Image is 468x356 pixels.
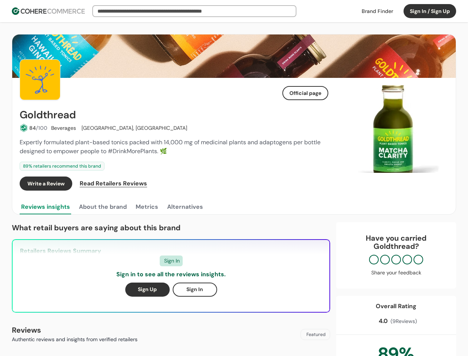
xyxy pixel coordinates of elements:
img: Cohere Logo [12,7,85,15]
span: Featured [306,331,326,338]
p: What retail buyers are saying about this brand [12,222,330,233]
span: Sign In [164,257,180,265]
img: Slide 0 [337,85,448,173]
b: Reviews [12,325,41,335]
div: Carousel [337,85,448,173]
div: [GEOGRAPHIC_DATA], [GEOGRAPHIC_DATA] [80,124,187,132]
p: Goldthread ? [343,242,449,250]
div: Beverages [51,124,76,132]
span: /100 [36,125,47,131]
button: Reviews insights [20,200,72,214]
div: Have you carried [343,234,449,250]
button: Official page [282,86,328,100]
button: Previous Slide [341,123,354,135]
button: About the brand [77,200,128,214]
img: Brand Photo [20,59,60,100]
button: Sign In [173,283,217,297]
a: Read Retailers Reviews [78,177,147,191]
h2: Goldthread [20,109,76,121]
span: 4.0 [379,317,388,326]
span: Expertly formulated plant-based tonics packed with 14,000 mg of medicinal plants and adaptogens p... [20,138,321,155]
img: Brand cover image [12,34,456,78]
div: Slide 1 [337,85,448,173]
button: Next Slide [432,123,445,135]
button: Sign In / Sign Up [404,4,456,18]
div: 89 % retailers recommend this brand [20,162,104,171]
p: Authentic reviews and insights from verified retailers [12,336,137,343]
div: Share your feedback [343,269,449,277]
button: Write a Review [20,177,72,191]
span: ( 9 Reviews) [391,317,417,325]
p: Sign in to see all the reviews insights. [116,270,226,279]
div: Overall Rating [376,302,416,311]
button: Alternatives [166,200,205,214]
button: Sign Up [125,283,170,297]
button: Metrics [134,200,160,214]
span: Read Retailers Reviews [80,179,147,188]
span: 84 [29,125,36,131]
